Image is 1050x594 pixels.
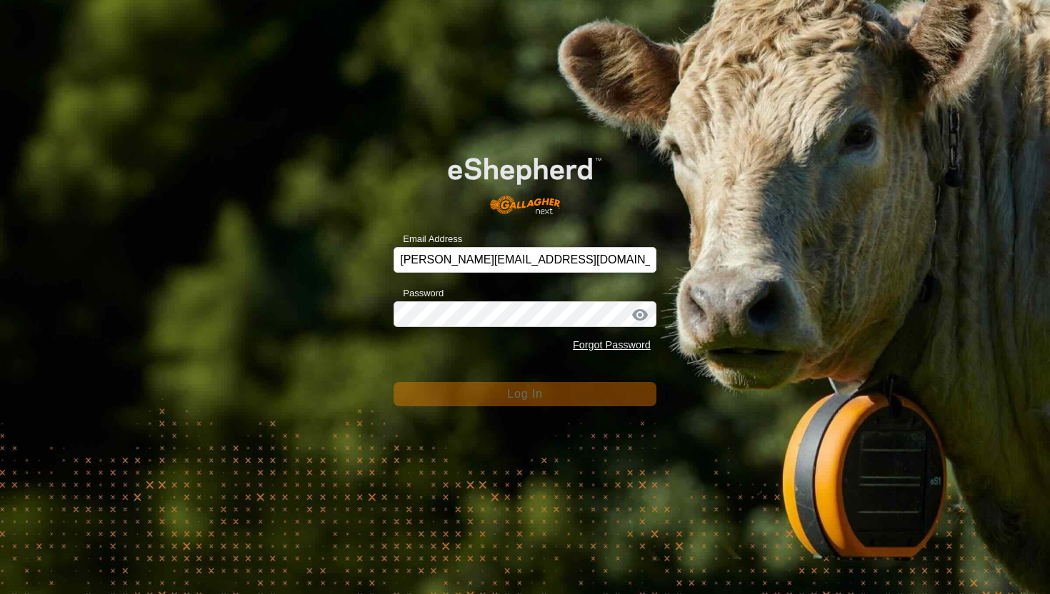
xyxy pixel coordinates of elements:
[394,382,656,406] button: Log In
[420,136,630,225] img: E-shepherd Logo
[394,286,444,301] label: Password
[394,232,462,246] label: Email Address
[507,388,542,400] span: Log In
[573,339,651,351] a: Forgot Password
[394,247,656,273] input: Email Address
